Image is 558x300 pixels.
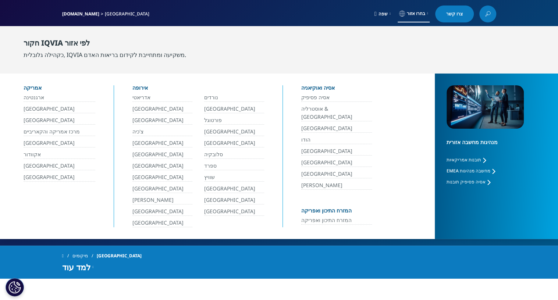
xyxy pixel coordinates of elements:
span: תובנות אמריקאיות [447,157,481,163]
a: [PERSON_NAME] [301,181,372,190]
a: אוסטרליה & [GEOGRAPHIC_DATA] [301,105,372,121]
a: [GEOGRAPHIC_DATA] [301,147,372,156]
a: מרכז אמריקה והקאריביים [24,128,95,136]
nav: פריימריז [124,26,496,60]
div: המזרח התיכון ואפריקה [301,208,372,216]
a: צרו קשר [435,6,474,22]
a: [GEOGRAPHIC_DATA] [132,173,192,182]
span: בחרו אזור [407,11,425,17]
a: [GEOGRAPHIC_DATA] [204,105,264,113]
div: אירופה [132,85,264,93]
a: [GEOGRAPHIC_DATA] [132,185,192,193]
a: נורדים [204,93,264,102]
a: אסיה פסיפיק [301,93,372,102]
a: פורטוגל [204,116,264,125]
a: [GEOGRAPHIC_DATA] [204,196,264,204]
a: ארגנטינה [24,93,95,102]
span: אסיה פסיפיק תובנות [447,179,486,185]
a: סלובקיה [204,150,264,159]
a: [GEOGRAPHIC_DATA] [301,158,372,167]
a: [GEOGRAPHIC_DATA] [24,139,95,147]
a: [GEOGRAPHIC_DATA] [204,139,264,147]
a: ספרד [204,162,264,170]
a: [GEOGRAPHIC_DATA] [24,105,95,113]
a: הודו [301,136,372,144]
a: [GEOGRAPHIC_DATA] [132,105,192,113]
a: [GEOGRAPHIC_DATA] [204,185,264,193]
img: 2093_analyzing-data-using-big-screen-display-and-laptop.png [447,85,524,129]
div: מנהיגות מחשבה אזורית [447,138,524,156]
a: [GEOGRAPHIC_DATA] [132,116,192,125]
span: [GEOGRAPHIC_DATA] [97,249,142,262]
a: אדריאטי [132,93,192,102]
div: חקור IQVIA לפי אזור [24,39,186,50]
div: כקהילה גלובלית, IQVIA משקיעה ומתחייבת לקידום בריאות האדם. [24,50,186,59]
a: [GEOGRAPHIC_DATA] [204,128,264,136]
a: [GEOGRAPHIC_DATA] [301,170,372,178]
a: [GEOGRAPHIC_DATA] [132,162,192,170]
span: למד עוד [62,262,91,271]
a: [GEOGRAPHIC_DATA] [132,219,192,227]
a: תובנות אמריקאיות [447,157,486,163]
a: [PERSON_NAME] [132,196,192,204]
a: [GEOGRAPHIC_DATA] [132,207,192,216]
div: אמריקה [24,85,95,93]
a: המזרח התיכון ואפריקה [301,216,372,225]
span: שפה [378,11,388,17]
a: [GEOGRAPHIC_DATA] [24,116,95,125]
a: מיקומים [72,249,97,262]
a: אקוודור [24,150,95,159]
a: [GEOGRAPHIC_DATA] [132,150,192,159]
a: [GEOGRAPHIC_DATA] [24,162,95,170]
a: אסיה פסיפיק תובנות [447,179,490,185]
a: [GEOGRAPHIC_DATA] [132,139,192,147]
a: שוויץ [204,173,264,182]
a: [GEOGRAPHIC_DATA] [204,207,264,216]
a: [GEOGRAPHIC_DATA] [301,124,372,133]
a: צ'כיה [132,128,192,136]
button: הגדרות קובצי Cookie [6,278,24,296]
div: אסיה ואוקיאניה [301,85,372,93]
span: צרו קשר [446,12,463,16]
a: [DOMAIN_NAME] [62,11,99,17]
a: EMEA מחשבה מנהיגות [447,168,495,174]
span: EMEA מחשבה מנהיגות [447,168,490,174]
a: [GEOGRAPHIC_DATA] [24,173,95,182]
div: [GEOGRAPHIC_DATA] [105,11,152,17]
